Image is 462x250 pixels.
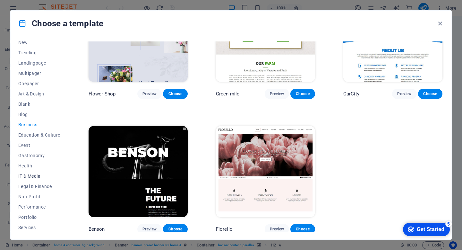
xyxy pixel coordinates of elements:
button: Preview [265,89,289,99]
p: Florello [216,226,233,232]
p: Flower Shop [89,91,116,97]
span: Choose [423,91,437,96]
button: Services [18,222,60,233]
button: Trending [18,48,60,58]
span: Choose [295,91,310,96]
span: IT & Media [18,174,60,179]
button: Performance [18,202,60,212]
button: Gastronomy [18,150,60,161]
span: Choose [168,91,182,96]
button: Health [18,161,60,171]
span: Preview [142,91,157,96]
button: Blank [18,99,60,109]
span: Gastronomy [18,153,60,158]
div: 5 [47,1,54,8]
button: Choose [418,89,442,99]
button: Multipager [18,68,60,78]
button: Preview [137,89,162,99]
span: Preview [270,227,284,232]
button: Landingpage [18,58,60,68]
button: Choose [163,224,187,234]
p: CarCity [343,91,359,97]
div: Get Started [19,7,47,13]
button: Choose [290,89,315,99]
span: Blank [18,102,60,107]
div: Get Started 5 items remaining, 0% complete [5,3,52,17]
span: Multipager [18,71,60,76]
img: Florello [216,126,315,218]
button: New [18,37,60,48]
button: Event [18,140,60,150]
button: Onepager [18,78,60,89]
span: Event [18,143,60,148]
span: Health [18,163,60,168]
button: Business [18,120,60,130]
button: Education & Culture [18,130,60,140]
button: Legal & Finance [18,181,60,192]
span: Trending [18,50,60,55]
button: Choose [290,224,315,234]
span: Education & Culture [18,132,60,138]
span: New [18,40,60,45]
span: Art & Design [18,91,60,96]
span: Preview [397,91,411,96]
span: Non-Profit [18,194,60,199]
span: Choose [295,227,310,232]
span: Preview [142,227,157,232]
span: Choose [168,227,182,232]
span: Blog [18,112,60,117]
button: Art & Design [18,89,60,99]
span: Preview [270,91,284,96]
button: Blog [18,109,60,120]
button: Preview [137,224,162,234]
p: Green mile [216,91,239,97]
span: Services [18,225,60,230]
button: Portfolio [18,212,60,222]
span: Performance [18,204,60,210]
span: Business [18,122,60,127]
h4: Choose a template [18,18,103,29]
button: Non-Profit [18,192,60,202]
button: Preview [392,89,416,99]
button: Choose [163,89,187,99]
img: Benson [89,126,188,218]
span: Onepager [18,81,60,86]
span: Portfolio [18,215,60,220]
button: Preview [265,224,289,234]
p: Benson [89,226,105,232]
span: Legal & Finance [18,184,60,189]
span: Landingpage [18,60,60,66]
button: IT & Media [18,171,60,181]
